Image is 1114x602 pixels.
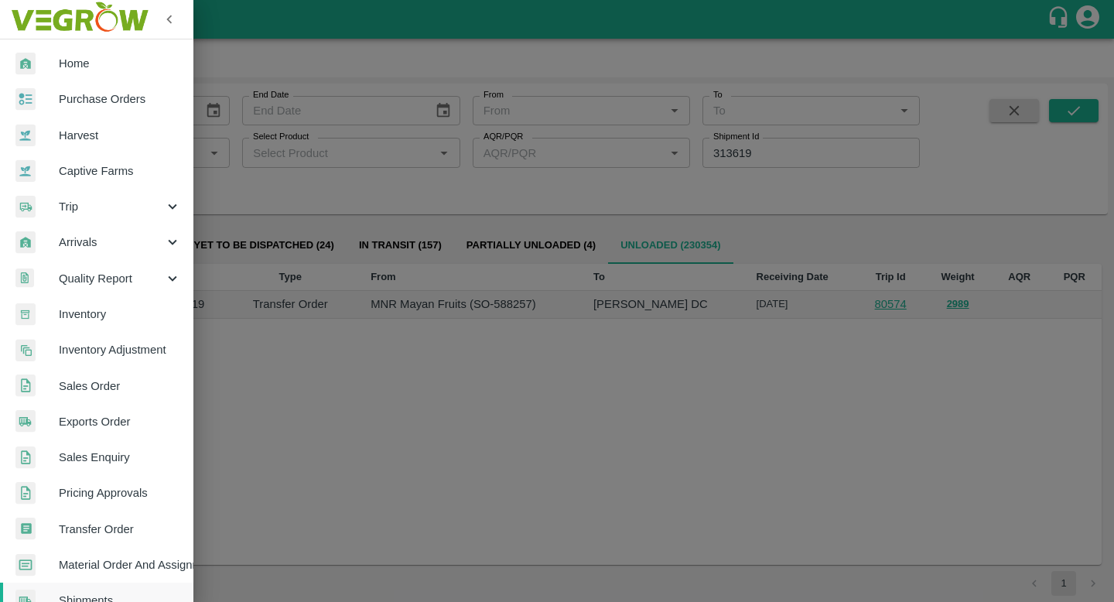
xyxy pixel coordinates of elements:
span: Material Order And Assignment [59,556,181,573]
img: reciept [15,88,36,111]
img: shipments [15,410,36,433]
img: sales [15,375,36,397]
img: qualityReport [15,269,34,288]
img: sales [15,446,36,469]
span: Harvest [59,127,181,144]
span: Sales Enquiry [59,449,181,466]
img: delivery [15,196,36,218]
img: harvest [15,124,36,147]
span: Quality Report [59,270,164,287]
img: whInventory [15,303,36,326]
img: whArrival [15,231,36,254]
img: sales [15,482,36,505]
span: Transfer Order [59,521,181,538]
span: Home [59,55,181,72]
span: Inventory Adjustment [59,341,181,358]
span: Captive Farms [59,162,181,180]
span: Exports Order [59,413,181,430]
span: Inventory [59,306,181,323]
span: Arrivals [59,234,164,251]
img: centralMaterial [15,554,36,576]
span: Sales Order [59,378,181,395]
img: whArrival [15,53,36,75]
img: harvest [15,159,36,183]
span: Purchase Orders [59,91,181,108]
img: inventory [15,339,36,361]
img: whTransfer [15,518,36,540]
span: Trip [59,198,164,215]
span: Pricing Approvals [59,484,181,501]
